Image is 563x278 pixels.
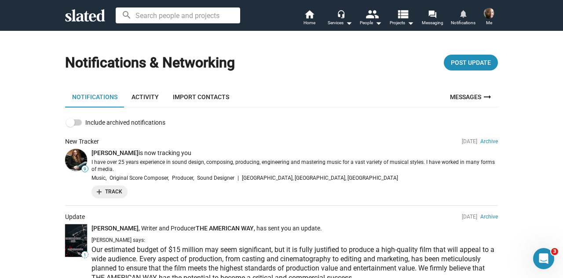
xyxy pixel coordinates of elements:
a: Archive [480,138,498,145]
mat-icon: arrow_drop_down [405,18,416,28]
a: Notifications [65,86,124,107]
span: | [238,174,239,182]
img: Mike Hall [65,149,87,171]
button: Post Update [444,55,498,70]
a: Messages [445,86,498,107]
mat-icon: people [366,7,378,20]
a: Activity [124,86,166,107]
mat-icon: headset_mic [337,10,345,18]
span: Me [486,18,492,28]
span: Producer, [172,174,194,182]
span: [GEOGRAPHIC_DATA], [GEOGRAPHIC_DATA], [GEOGRAPHIC_DATA] [242,174,398,182]
span: Original Score Composer, [110,174,169,182]
button: Services [325,9,355,28]
div: [PERSON_NAME] says: [91,236,498,244]
span: 1 [82,252,88,258]
span: Messaging [422,18,443,28]
a: [PERSON_NAME] [91,149,139,156]
img: THE AMERICAN WAY [65,224,87,257]
span: Projects [390,18,414,28]
button: People [355,9,386,28]
span: Track [97,187,122,196]
mat-icon: arrow_drop_down [373,18,384,28]
input: Search people and projects [116,7,240,23]
a: THE AMERICAN WAY [196,225,254,232]
span: [DATE] [462,138,477,145]
a: Archive [480,214,498,220]
span: Post Update [451,55,491,70]
button: Track [91,185,128,198]
button: Jason RogersMe [479,6,500,29]
a: Messaging [417,9,448,28]
span: 3 [551,248,558,255]
div: Services [328,18,352,28]
h1: Notifications & Networking [65,53,235,72]
a: Import Contacts [166,86,236,107]
span: 9 [82,167,88,172]
a: [PERSON_NAME] [91,225,139,232]
p: is now tracking you [91,149,498,157]
mat-icon: notifications [459,9,467,18]
span: Home [303,18,315,28]
iframe: Intercom live chat [533,248,554,269]
p: I have over 25 years experience in sound design, composing, producing, engineering and mastering ... [91,159,498,173]
mat-icon: view_list [396,7,409,20]
a: Mike Hall 9 [65,149,87,171]
div: New Tracker [65,137,99,146]
span: [DATE] [462,214,477,220]
mat-icon: forum [428,10,436,18]
div: People [360,18,382,28]
p: , Writer and Producer , has sent you an update. [91,224,498,233]
mat-icon: home [304,9,314,19]
span: Music, [91,174,106,182]
img: Jason Rogers [484,8,494,19]
button: Projects [386,9,417,28]
mat-icon: arrow_drop_down [344,18,354,28]
mat-icon: add [95,187,103,196]
a: 1 [65,224,87,257]
span: Notifications [451,18,475,28]
mat-icon: arrow_right_alt [482,92,493,102]
a: Home [294,9,325,28]
a: Notifications [448,9,479,28]
div: Update [65,213,85,221]
span: Sound Designer [197,174,234,182]
span: Include archived notifications [85,117,165,128]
